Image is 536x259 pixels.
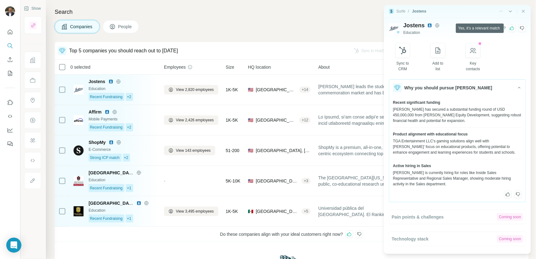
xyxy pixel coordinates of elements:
[226,147,240,154] span: 51-200
[396,61,410,72] div: Sync to CRM
[389,232,526,246] button: Technology stackComing soon
[507,8,514,14] button: Previous
[389,80,526,96] button: Why you should pursue [PERSON_NAME]
[127,185,131,191] span: +1
[89,177,156,183] div: Education
[124,155,129,161] span: +2
[299,117,311,123] div: + 12
[318,64,330,70] span: About
[393,107,522,124] div: [PERSON_NAME] has secured a substantial funding round of USD 450,000,000 from [PERSON_NAME] Equit...
[5,138,15,150] button: Feedback
[90,124,123,130] span: Recent Fundraising
[5,26,15,38] button: Quick start
[393,138,522,155] div: TGA Entertainment LLC's gaming solutions align well with [PERSON_NAME]' focus on educational prod...
[404,85,492,91] span: Why you should pursue [PERSON_NAME]
[226,178,241,184] span: 5K-10K
[70,64,90,70] span: 0 selected
[164,146,215,155] button: View 143 employees
[164,178,166,183] span: -
[5,54,15,65] button: Enrich CSV
[89,86,156,92] div: Education
[299,87,311,92] div: + 14
[127,124,131,130] span: +2
[397,8,406,14] div: Surfe
[318,114,411,126] span: Lo Ipsumd, si’am conse adipi’e seddoeiusm te incid utlaboreetd magnaaliqu enimadmini ve qui nostr...
[248,208,253,214] span: 🇲🇽
[408,8,409,14] li: /
[5,6,15,16] img: Avatar
[393,131,468,137] span: Product alignment with educational focus
[89,139,106,145] span: ShopMy
[118,24,133,30] span: People
[302,209,311,214] div: + 5
[466,61,481,72] div: Key contacts
[302,178,311,184] div: + 3
[393,100,440,105] span: Recent significant funding
[164,207,218,216] button: View 3,495 employees
[90,185,123,191] span: Recent Fundraising
[403,21,425,30] span: Jostens
[127,94,131,100] span: +2
[19,4,45,13] button: Show
[164,64,186,70] span: Employees
[5,97,15,108] button: Use Surfe on LinkedIn
[105,109,110,114] img: LinkedIn logo
[393,163,431,169] span: Active hiring in Sales
[497,213,523,221] div: Coming soon
[89,201,136,206] span: [GEOGRAPHIC_DATA]
[89,109,101,115] span: Affirm
[318,175,411,187] span: The [GEOGRAPHIC_DATA][US_STATE] is a public, co-educational research university, providing underg...
[389,210,526,224] button: Pain points & challengesComing soon
[176,87,214,92] span: View 2,820 employees
[74,85,84,95] img: Logo of Jostens
[392,236,429,242] span: Technology stack
[108,79,113,84] img: LinkedIn logo
[256,87,297,93] span: [GEOGRAPHIC_DATA], [US_STATE]
[5,124,15,136] button: Dashboard
[248,87,253,93] span: 🇺🇸
[164,115,218,125] button: View 2,426 employees
[517,8,518,14] div: |
[318,83,411,96] span: [PERSON_NAME] leads the student commemoration market and has been serving local communities for o...
[248,147,253,154] span: 🇺🇸
[392,214,444,220] span: Pain points & challenges
[431,61,446,72] div: Add to list
[318,205,411,218] span: Universidad pública del [GEOGRAPHIC_DATA]. El Ranking Iberoamericano [PERSON_NAME] 2014, que clas...
[403,30,466,35] span: Education
[5,68,15,79] button: My lists
[164,85,218,94] button: View 2,820 employees
[389,9,394,14] img: Surfe Logo
[521,9,526,14] button: Close side panel
[70,24,93,30] span: Companies
[89,78,105,85] span: Jostens
[256,178,299,184] span: [GEOGRAPHIC_DATA], [US_STATE]
[74,115,84,125] img: Logo of Affirm
[176,209,214,214] span: View 3,495 employees
[90,94,123,100] span: Recent Fundraising
[256,208,299,214] span: [GEOGRAPHIC_DATA], [GEOGRAPHIC_DATA]
[226,117,238,123] span: 1K-5K
[256,147,311,154] span: [GEOGRAPHIC_DATA], [US_STATE]
[5,40,15,51] button: Search
[226,64,234,70] span: Size
[74,145,84,156] img: Logo of ShopMy
[6,238,21,253] div: Open Intercom Messenger
[89,170,161,175] span: [GEOGRAPHIC_DATA][US_STATE]
[74,176,84,186] img: Logo of University of Arkansas
[89,116,156,122] div: Mobile Payments
[248,178,253,184] span: 🇺🇸
[497,235,523,243] div: Coming soon
[393,170,522,187] div: [PERSON_NAME] is currently hiring for roles like Inside Sales Representative and Regional Sales M...
[89,208,156,213] div: Education
[318,144,411,157] span: ShopMy is a premium, all-in-one, creator-centric ecosystem connecting top brands and influential ...
[5,111,15,122] button: Use Surfe API
[226,208,238,214] span: 1K-5K
[176,117,214,123] span: View 2,426 employees
[389,23,399,33] img: Logo of Jostens
[90,155,120,161] span: Strong ICP match
[412,8,426,14] div: Jostens
[90,216,123,221] span: Recent Fundraising
[109,140,114,145] img: LinkedIn logo
[74,206,84,216] img: Logo of Universidad de Guanajuato
[55,227,528,242] div: Do these companies align with your ideal customers right now?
